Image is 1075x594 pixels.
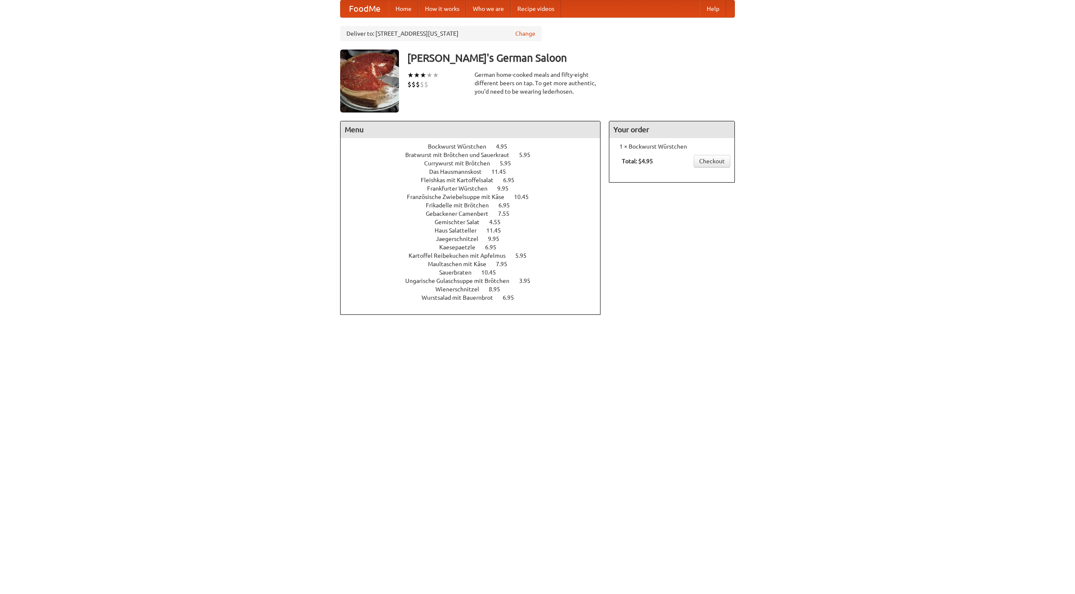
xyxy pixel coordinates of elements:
a: Currywurst mit Brötchen 5.95 [424,160,527,167]
span: 5.95 [500,160,519,167]
h3: [PERSON_NAME]'s German Saloon [407,50,735,66]
a: Sauerbraten 10.45 [439,269,511,276]
li: $ [424,80,428,89]
a: How it works [418,0,466,17]
a: Wurstsalad mit Bauernbrot 6.95 [422,294,530,301]
a: Home [389,0,418,17]
span: Gemischter Salat [435,219,488,225]
a: Recipe videos [511,0,561,17]
h4: Your order [609,121,734,138]
span: Sauerbraten [439,269,480,276]
span: Ungarische Gulaschsuppe mit Brötchen [405,277,518,284]
span: Frikadelle mit Brötchen [426,202,497,209]
span: Gebackener Camenbert [426,210,497,217]
a: Ungarische Gulaschsuppe mit Brötchen 3.95 [405,277,546,284]
span: Frankfurter Würstchen [427,185,496,192]
span: 6.95 [503,294,522,301]
a: Gebackener Camenbert 7.55 [426,210,525,217]
span: Fleishkas mit Kartoffelsalat [421,177,502,183]
a: Bratwurst mit Brötchen und Sauerkraut 5.95 [405,152,546,158]
span: Bratwurst mit Brötchen und Sauerkraut [405,152,518,158]
span: 8.95 [489,286,509,293]
span: 3.95 [519,277,539,284]
span: 11.45 [486,227,509,234]
a: Fleishkas mit Kartoffelsalat 6.95 [421,177,530,183]
a: Wienerschnitzel 8.95 [435,286,516,293]
span: Jaegerschnitzel [436,236,487,242]
li: $ [407,80,412,89]
span: 9.95 [497,185,517,192]
span: 5.95 [519,152,539,158]
li: ★ [414,71,420,80]
a: Französische Zwiebelsuppe mit Käse 10.45 [407,194,544,200]
span: 4.95 [496,143,516,150]
li: ★ [433,71,439,80]
span: 7.95 [496,261,516,267]
a: Das Hausmannskost 11.45 [429,168,522,175]
li: ★ [407,71,414,80]
span: Kaesepaetzle [439,244,484,251]
a: Gemischter Salat 4.55 [435,219,516,225]
a: FoodMe [341,0,389,17]
span: Wurstsalad mit Bauernbrot [422,294,501,301]
li: $ [416,80,420,89]
span: 6.95 [498,202,518,209]
span: 10.45 [514,194,537,200]
div: German home-cooked meals and fifty-eight different beers on tap. To get more authentic, you'd nee... [475,71,600,96]
a: Change [515,29,535,38]
a: Frikadelle mit Brötchen 6.95 [426,202,525,209]
span: 4.55 [489,219,509,225]
span: Bockwurst Würstchen [428,143,495,150]
b: Total: $4.95 [622,158,653,165]
span: 6.95 [503,177,523,183]
span: Currywurst mit Brötchen [424,160,498,167]
a: Checkout [694,155,730,167]
span: Kartoffel Reibekuchen mit Apfelmus [409,252,514,259]
span: 6.95 [485,244,505,251]
span: Haus Salatteller [435,227,485,234]
span: 11.45 [491,168,514,175]
a: Kaesepaetzle 6.95 [439,244,512,251]
span: Das Hausmannskost [429,168,490,175]
h4: Menu [341,121,600,138]
span: 5.95 [515,252,535,259]
a: Jaegerschnitzel 9.95 [436,236,515,242]
a: Help [700,0,726,17]
li: 1 × Bockwurst Würstchen [614,142,730,151]
span: 9.95 [488,236,508,242]
span: Französische Zwiebelsuppe mit Käse [407,194,513,200]
a: Who we are [466,0,511,17]
span: 10.45 [481,269,504,276]
li: $ [420,80,424,89]
span: 7.55 [498,210,518,217]
span: Maultaschen mit Käse [428,261,495,267]
a: Kartoffel Reibekuchen mit Apfelmus 5.95 [409,252,542,259]
a: Frankfurter Würstchen 9.95 [427,185,524,192]
img: angular.jpg [340,50,399,113]
li: ★ [426,71,433,80]
li: $ [412,80,416,89]
a: Maultaschen mit Käse 7.95 [428,261,523,267]
div: Deliver to: [STREET_ADDRESS][US_STATE] [340,26,542,41]
a: Bockwurst Würstchen 4.95 [428,143,523,150]
span: Wienerschnitzel [435,286,488,293]
li: ★ [420,71,426,80]
a: Haus Salatteller 11.45 [435,227,517,234]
